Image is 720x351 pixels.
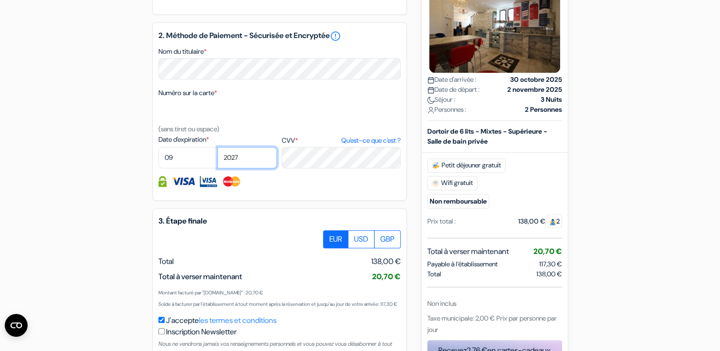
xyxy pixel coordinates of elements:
[427,269,441,279] span: Total
[510,74,562,84] strong: 30 octobre 2025
[539,259,562,268] span: 117,30 €
[158,301,397,307] small: Solde à facturer par l'établissement à tout moment après la réservation et jusqu'au jour de votre...
[371,256,401,267] span: 138,00 €
[536,269,562,279] span: 138,00 €
[507,84,562,94] strong: 2 novembre 2025
[427,76,434,83] img: calendar.svg
[427,194,489,208] small: Non remboursable
[432,161,440,169] img: free_breakfast.svg
[158,272,242,282] span: Total à verser maintenant
[427,259,498,269] span: Payable à l’établissement
[427,94,455,104] span: Séjour :
[549,218,556,225] img: guest.svg
[427,158,505,172] span: Petit déjeuner gratuit
[348,230,375,248] label: USD
[171,176,195,187] img: Visa
[427,127,547,145] b: Dortoir de 6 lits - Mixtes - Supérieure - Salle de bain privée
[427,96,434,103] img: moon.svg
[158,47,207,57] label: Nom du titulaire
[427,245,509,257] span: Total à verser maintenant
[158,176,167,187] img: Information de carte de crédit entièrement encryptée et sécurisée
[158,135,277,145] label: Date d'expiration
[432,179,439,186] img: free_wifi.svg
[222,176,241,187] img: Master Card
[525,104,562,114] strong: 2 Personnes
[282,136,400,146] label: CVV
[158,125,219,133] small: (sans tiret ou espace)
[158,256,174,266] span: Total
[427,84,480,94] span: Date de départ :
[158,30,401,42] h5: 2. Méthode de Paiement - Sécurisée et Encryptée
[427,104,466,114] span: Personnes :
[323,230,348,248] label: EUR
[200,176,217,187] img: Visa Electron
[518,216,562,226] div: 138,00 €
[427,74,476,84] span: Date d'arrivée :
[427,106,434,113] img: user_icon.svg
[5,314,28,337] button: Ouvrir le widget CMP
[374,230,401,248] label: GBP
[545,214,562,227] span: 2
[158,88,217,98] label: Numéro sur la carte
[330,30,341,42] a: error_outline
[427,313,557,333] span: Taxe municipale: 2,00 € Prix par personne par jour
[324,230,401,248] div: Basic radio toggle button group
[158,216,401,225] h5: 3. Étape finale
[341,136,400,146] a: Qu'est-ce que c'est ?
[427,216,456,226] div: Prix total :
[427,86,434,93] img: calendar.svg
[166,315,276,326] label: J'accepte
[427,298,562,308] div: Non inclus
[533,246,562,256] span: 20,70 €
[199,315,276,325] a: les termes et conditions
[372,272,401,282] span: 20,70 €
[158,290,263,296] small: Montant facturé par "[DOMAIN_NAME]" : 20,70 €
[541,94,562,104] strong: 3 Nuits
[166,326,237,338] label: Inscription Newsletter
[427,175,477,190] span: Wifi gratuit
